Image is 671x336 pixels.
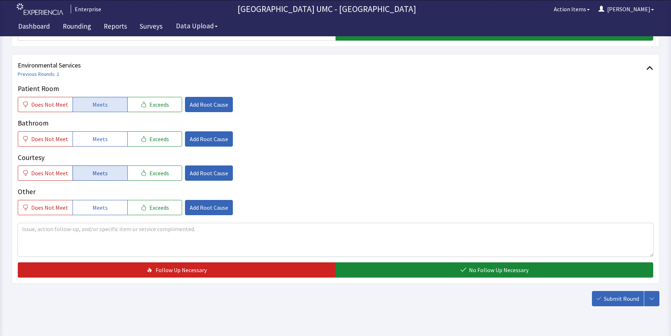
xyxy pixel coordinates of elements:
span: Does Not Meet [31,169,68,177]
button: Meets [73,97,127,112]
span: Add Root Cause [190,169,228,177]
button: No Follow Up Necessary [335,262,653,278]
p: Courtesy [18,152,653,163]
span: Does Not Meet [31,135,68,143]
span: Does Not Meet [31,100,68,109]
div: Enterprise [71,5,101,13]
img: experiencia_logo.png [17,3,63,15]
p: Other [18,187,653,197]
span: Exceeds [149,169,169,177]
p: Patient Room [18,83,653,94]
span: Meets [92,135,108,143]
button: Follow Up Necessary [18,262,335,278]
span: Follow Up Necessary [156,266,207,274]
button: Action Items [549,2,594,16]
p: Bathroom [18,118,653,128]
span: Exceeds [149,135,169,143]
button: [PERSON_NAME] [594,2,658,16]
button: Does Not Meet [18,131,73,147]
button: Does Not Meet [18,97,73,112]
span: No Follow Up Necessary [469,266,528,274]
a: Surveys [134,18,168,36]
a: Reports [98,18,132,36]
button: Exceeds [127,165,182,181]
p: [GEOGRAPHIC_DATA] UMC - [GEOGRAPHIC_DATA] [104,3,549,15]
button: Meets [73,200,127,215]
span: Exceeds [149,203,169,212]
span: Does Not Meet [31,203,68,212]
span: Add Root Cause [190,100,228,109]
button: Does Not Meet [18,165,73,181]
span: Meets [92,169,108,177]
button: Exceeds [127,200,182,215]
a: Previous Rounds: 2 [18,71,59,77]
button: Data Upload [172,19,222,33]
button: Does Not Meet [18,200,73,215]
button: Submit Round [592,291,644,306]
span: Meets [92,203,108,212]
button: Exceeds [127,97,182,112]
button: Exceeds [127,131,182,147]
button: Meets [73,131,127,147]
button: Add Root Cause [185,165,233,181]
a: Rounding [57,18,96,36]
button: Add Root Cause [185,97,233,112]
span: Add Root Cause [190,203,228,212]
button: Add Root Cause [185,200,233,215]
a: Dashboard [13,18,55,36]
span: Exceeds [149,100,169,109]
span: Environmental Services [18,60,646,70]
span: Meets [92,100,108,109]
span: Add Root Cause [190,135,228,143]
button: Meets [73,165,127,181]
button: Add Root Cause [185,131,233,147]
span: Submit Round [604,294,639,303]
